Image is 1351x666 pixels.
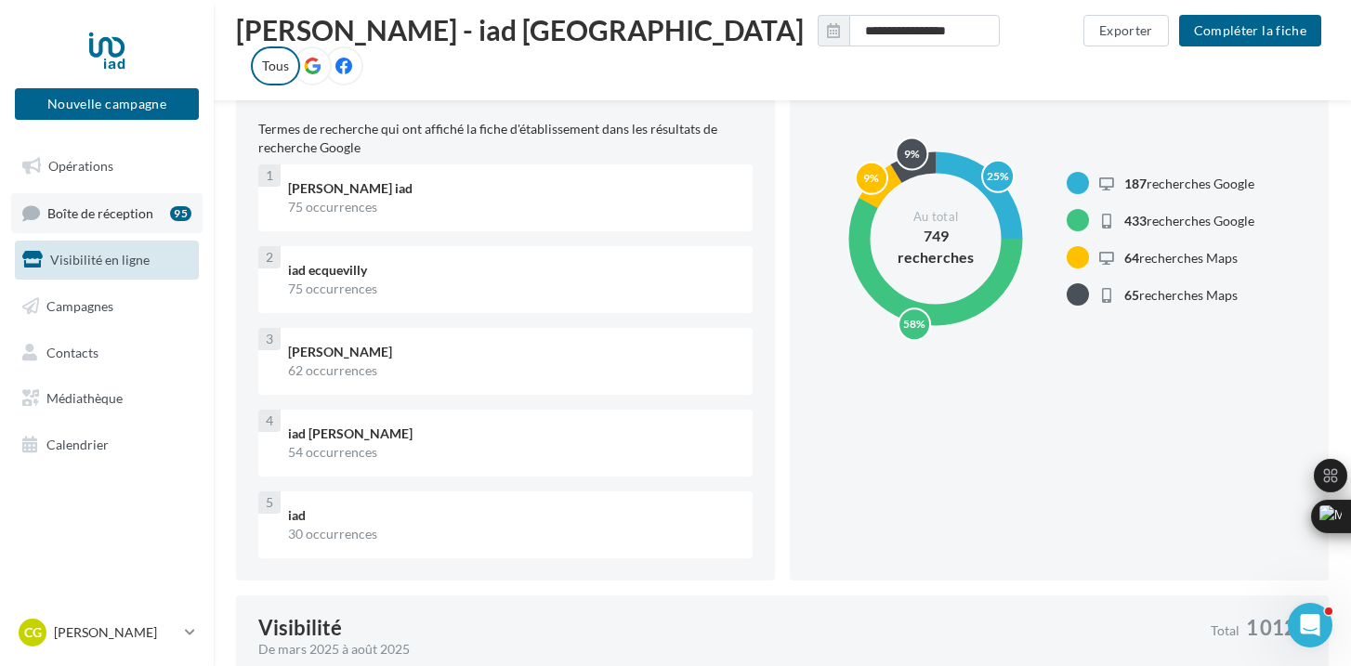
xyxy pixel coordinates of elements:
[288,198,738,216] div: 75 occurrences
[24,623,42,642] span: CG
[48,158,113,174] span: Opérations
[47,204,153,220] span: Boîte de réception
[288,343,738,361] div: [PERSON_NAME]
[288,361,738,380] div: 62 occurrences
[288,179,738,198] div: [PERSON_NAME] iad
[1246,618,1296,638] span: 1 012
[170,206,191,221] div: 95
[1083,15,1169,46] button: Exporter
[258,618,342,638] div: Visibilité
[46,298,113,314] span: Campagnes
[258,640,1196,659] div: De mars 2025 à août 2025
[236,16,804,44] span: [PERSON_NAME] - iad [GEOGRAPHIC_DATA]
[46,390,123,406] span: Médiathèque
[1211,624,1240,637] span: Total
[1124,250,1238,266] span: recherches Maps
[1124,287,1139,303] span: 65
[50,252,150,268] span: Visibilité en ligne
[288,261,738,280] div: iad ecquevilly
[258,491,281,514] div: 5
[258,246,281,268] div: 2
[11,333,203,372] a: Contacts
[46,344,98,359] span: Contacts
[11,193,203,233] a: Boîte de réception95
[258,410,281,432] div: 4
[1124,287,1238,303] span: recherches Maps
[288,443,738,462] div: 54 occurrences
[1124,176,1254,191] span: recherches Google
[288,525,738,543] div: 30 occurrences
[1124,213,1147,229] span: 433
[258,164,281,187] div: 1
[11,241,203,280] a: Visibilité en ligne
[11,379,203,418] a: Médiathèque
[1179,15,1321,46] button: Compléter la fiche
[288,424,738,443] div: iad [PERSON_NAME]
[288,506,738,525] div: iad
[258,120,753,157] p: Termes de recherche qui ont affiché la fiche d'établissement dans les résultats de recherche Google
[1288,603,1332,647] iframe: Intercom live chat
[54,623,177,642] p: [PERSON_NAME]
[258,328,281,350] div: 3
[288,280,738,298] div: 75 occurrences
[15,615,199,650] a: CG [PERSON_NAME]
[46,437,109,452] span: Calendrier
[251,46,300,85] label: Tous
[15,88,199,120] button: Nouvelle campagne
[1124,250,1139,266] span: 64
[1124,176,1147,191] span: 187
[11,147,203,186] a: Opérations
[11,287,203,326] a: Campagnes
[1172,21,1329,37] a: Compléter la fiche
[1124,213,1254,229] span: recherches Google
[11,425,203,464] a: Calendrier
